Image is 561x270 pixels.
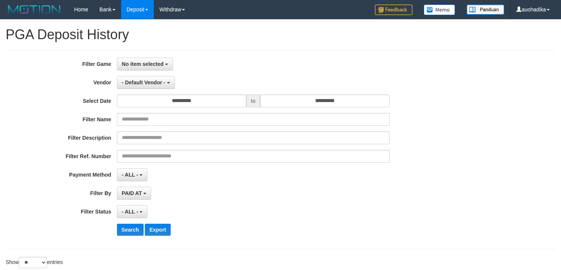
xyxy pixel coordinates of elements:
h1: PGA Deposit History [6,27,555,42]
button: Search [117,224,144,236]
button: - Default Vendor - [117,76,175,89]
button: - ALL - [117,205,147,218]
span: No item selected [122,61,164,67]
span: - Default Vendor - [122,79,165,85]
button: - ALL - [117,168,147,181]
span: to [246,95,261,107]
label: Show entries [6,257,63,268]
span: PAID AT [122,190,142,196]
img: Button%20Memo.svg [424,5,455,15]
img: MOTION_logo.png [6,4,63,15]
button: Export [145,224,170,236]
span: - ALL - [122,172,138,178]
img: panduan.png [467,5,504,15]
span: - ALL - [122,209,138,215]
img: Feedback.jpg [375,5,412,15]
select: Showentries [19,257,47,268]
button: No item selected [117,58,173,70]
button: PAID AT [117,187,151,200]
